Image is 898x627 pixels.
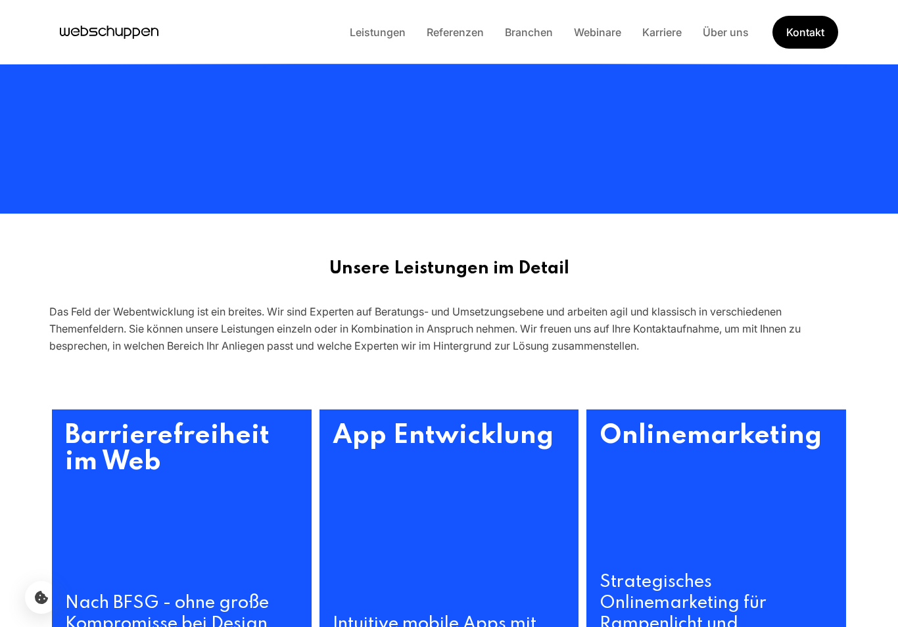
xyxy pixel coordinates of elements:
a: Hauptseite besuchen [60,22,158,42]
a: Branchen [494,26,563,39]
a: Karriere [632,26,692,39]
a: Über uns [692,26,759,39]
button: Cookie-Einstellungen öffnen [25,581,58,614]
a: Get Started [772,16,838,49]
div: Das Feld der Webentwicklung ist ein breites. Wir sind Experten auf Beratungs- und Umsetzungsebene... [49,303,849,354]
a: Leistungen [339,26,416,39]
a: Webinare [563,26,632,39]
h2: Unsere Leistungen im Detail [49,258,849,279]
a: Referenzen [416,26,494,39]
h3: Barriere­freiheit im Web [52,409,312,593]
h3: Online­marketing [586,409,846,572]
h3: App Entwicklung [319,409,579,614]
